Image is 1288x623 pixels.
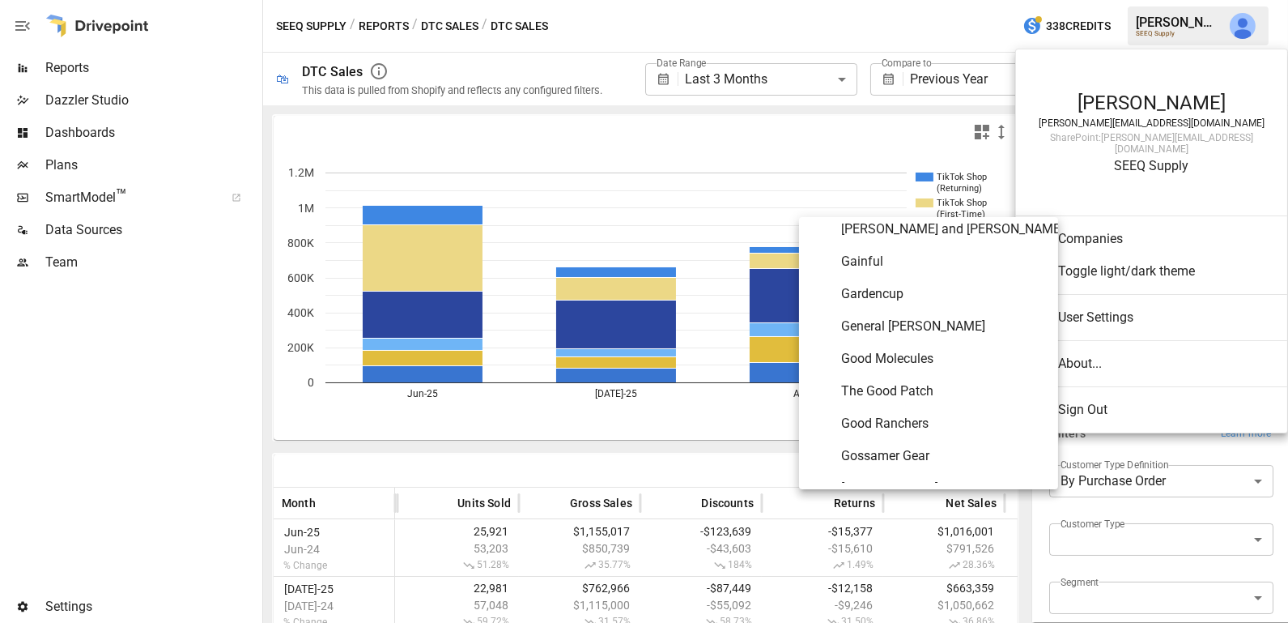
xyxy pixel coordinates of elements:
span: [PERSON_NAME] and [PERSON_NAME] [841,220,1045,239]
span: Sign Out [1058,400,1262,420]
span: About... [1058,354,1262,373]
div: SEEQ Supply [1032,158,1271,173]
div: [PERSON_NAME] [1032,92,1271,114]
span: User Settings [1058,308,1274,327]
div: SharePoint: [PERSON_NAME][EMAIL_ADDRESS][DOMAIN_NAME] [1032,132,1271,155]
span: Good Molecules [841,349,1045,369]
span: The Good Patch [841,382,1045,401]
div: [PERSON_NAME][EMAIL_ADDRESS][DOMAIN_NAME] [1032,117,1271,129]
span: Toggle light/dark theme [1058,262,1262,281]
span: General [PERSON_NAME] [841,317,1045,336]
span: Gossamer Gear [841,446,1045,466]
span: Good Ranchers [841,414,1045,433]
span: [PERSON_NAME] [841,479,1045,498]
span: Gainful [841,252,1045,271]
span: Gardencup [841,284,1045,304]
span: Companies [1058,229,1262,249]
